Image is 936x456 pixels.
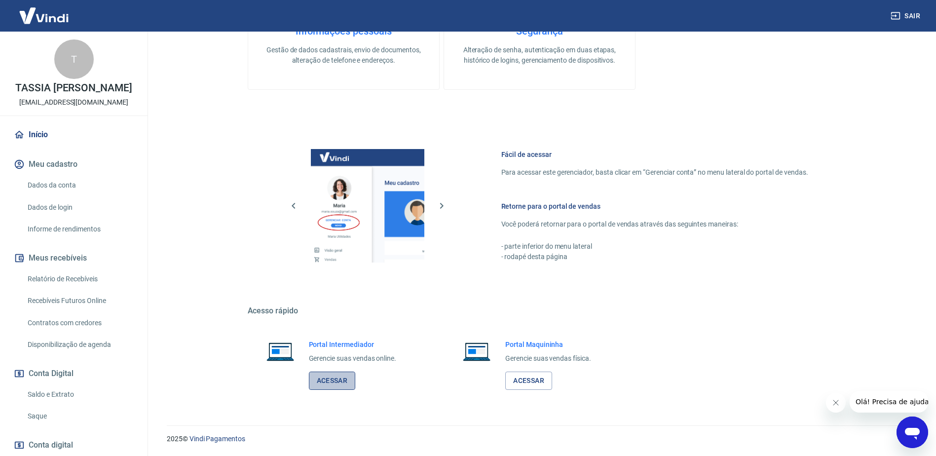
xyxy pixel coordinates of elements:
a: Informe de rendimentos [24,219,136,239]
p: TASSIA [PERSON_NAME] [15,83,132,93]
a: Acessar [309,372,356,390]
a: Conta digital [12,434,136,456]
a: Vindi Pagamentos [189,435,245,443]
img: Imagem de um notebook aberto [456,340,497,363]
a: Acessar [505,372,552,390]
a: Dados da conta [24,175,136,195]
button: Conta Digital [12,363,136,384]
iframe: Mensagem da empresa [850,391,928,413]
iframe: Botão para abrir a janela de mensagens [897,417,928,448]
a: Início [12,124,136,146]
button: Sair [889,7,924,25]
p: Alteração de senha, autenticação em duas etapas, histórico de logins, gerenciamento de dispositivos. [460,45,619,66]
h6: Fácil de acessar [501,150,808,159]
p: 2025 © [167,434,912,444]
a: Dados de login [24,197,136,218]
a: Contratos com credores [24,313,136,333]
p: - rodapé desta página [501,252,808,262]
p: Gestão de dados cadastrais, envio de documentos, alteração de telefone e endereços. [264,45,423,66]
h6: Retorne para o portal de vendas [501,201,808,211]
h6: Portal Maquininha [505,340,591,349]
a: Disponibilização de agenda [24,335,136,355]
a: Relatório de Recebíveis [24,269,136,289]
a: Saldo e Extrato [24,384,136,405]
button: Meus recebíveis [12,247,136,269]
button: Meu cadastro [12,153,136,175]
img: Imagem de um notebook aberto [260,340,301,363]
img: Imagem da dashboard mostrando o botão de gerenciar conta na sidebar no lado esquerdo [311,149,424,263]
p: [EMAIL_ADDRESS][DOMAIN_NAME] [19,97,128,108]
a: Saque [24,406,136,426]
span: Olá! Precisa de ajuda? [6,7,83,15]
h6: Portal Intermediador [309,340,397,349]
p: Você poderá retornar para o portal de vendas através das seguintes maneiras: [501,219,808,229]
p: Gerencie suas vendas online. [309,353,397,364]
p: Para acessar este gerenciador, basta clicar em “Gerenciar conta” no menu lateral do portal de ven... [501,167,808,178]
iframe: Fechar mensagem [826,393,846,413]
h5: Acesso rápido [248,306,832,316]
div: T [54,39,94,79]
span: Conta digital [29,438,73,452]
p: - parte inferior do menu lateral [501,241,808,252]
p: Gerencie suas vendas física. [505,353,591,364]
a: Recebíveis Futuros Online [24,291,136,311]
img: Vindi [12,0,76,31]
